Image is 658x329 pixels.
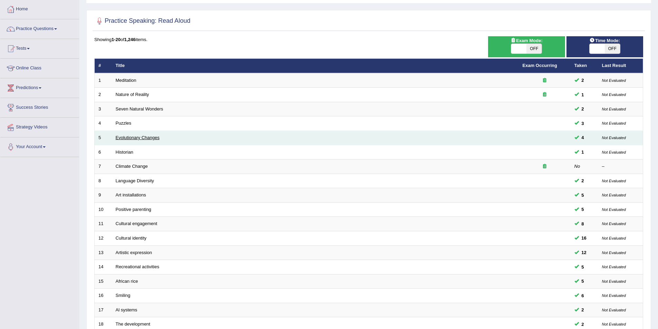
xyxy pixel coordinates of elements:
span: You can still take this question [579,177,587,184]
td: 5 [95,131,112,145]
span: You can still take this question [579,192,587,199]
th: Title [112,59,519,73]
div: Exam occurring question [523,163,567,170]
a: Historian [116,149,133,155]
td: 14 [95,260,112,274]
em: No [574,164,580,169]
span: You can still take this question [579,120,587,127]
a: Language Diversity [116,178,154,183]
div: Exam occurring question [523,77,567,84]
small: Not Evaluated [602,322,626,326]
small: Not Evaluated [602,308,626,312]
div: Show exams occurring in exams [488,36,565,57]
th: Taken [571,59,598,73]
td: 12 [95,231,112,245]
span: You can still take this question [579,321,587,328]
a: Cultural identity [116,235,147,241]
a: Strategy Videos [0,118,79,135]
a: Smiling [116,293,131,298]
a: Tests [0,39,79,56]
a: Cultural engagement [116,221,158,226]
a: Meditation [116,78,136,83]
small: Not Evaluated [602,207,626,212]
small: Not Evaluated [602,265,626,269]
span: You can still take this question [579,278,587,285]
small: Not Evaluated [602,193,626,197]
small: Not Evaluated [602,179,626,183]
div: Exam occurring question [523,91,567,98]
small: Not Evaluated [602,121,626,125]
span: You can still take this question [579,206,587,213]
span: You can still take this question [579,77,587,84]
b: 1,246 [124,37,136,42]
span: You can still take this question [579,105,587,113]
a: Exam Occurring [523,63,557,68]
small: Not Evaluated [602,222,626,226]
span: Time Mode: [587,37,623,44]
span: You can still take this question [579,91,587,98]
td: 1 [95,73,112,88]
span: You can still take this question [579,148,587,156]
span: OFF [526,44,542,54]
a: Nature of Reality [116,92,149,97]
a: Recreational activities [116,264,159,269]
a: Your Account [0,137,79,155]
span: You can still take this question [579,220,587,228]
small: Not Evaluated [602,107,626,111]
div: – [602,163,639,170]
td: 4 [95,116,112,131]
span: You can still take this question [579,234,589,242]
b: 1-20 [112,37,121,42]
h2: Practice Speaking: Read Aloud [94,16,190,26]
td: 8 [95,174,112,188]
td: 17 [95,303,112,317]
a: Seven Natural Wonders [116,106,163,112]
a: Positive parenting [116,207,151,212]
td: 9 [95,188,112,203]
td: 3 [95,102,112,116]
a: Al systems [116,307,137,312]
a: Online Class [0,59,79,76]
a: The development [116,321,150,327]
small: Not Evaluated [602,78,626,83]
span: OFF [605,44,620,54]
div: Showing of items. [94,36,643,43]
span: You can still take this question [579,134,587,141]
span: You can still take this question [579,263,587,271]
span: Exam Mode: [508,37,545,44]
td: 11 [95,217,112,231]
a: Climate Change [116,164,148,169]
a: African rice [116,279,138,284]
td: 2 [95,88,112,102]
small: Not Evaluated [602,279,626,283]
td: 10 [95,202,112,217]
span: You can still take this question [579,249,589,256]
td: 7 [95,159,112,174]
a: Predictions [0,78,79,96]
td: 13 [95,245,112,260]
th: # [95,59,112,73]
a: Practice Questions [0,19,79,37]
small: Not Evaluated [602,150,626,154]
a: Puzzles [116,120,132,126]
td: 6 [95,145,112,159]
small: Not Evaluated [602,236,626,240]
span: You can still take this question [579,306,587,313]
small: Not Evaluated [602,293,626,298]
small: Not Evaluated [602,93,626,97]
a: Evolutionary Changes [116,135,160,140]
td: 16 [95,289,112,303]
span: You can still take this question [579,292,587,299]
a: Success Stories [0,98,79,115]
td: 15 [95,274,112,289]
small: Not Evaluated [602,251,626,255]
small: Not Evaluated [602,136,626,140]
a: Art installations [116,192,146,197]
a: Artistic expression [116,250,152,255]
th: Last Result [598,59,643,73]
